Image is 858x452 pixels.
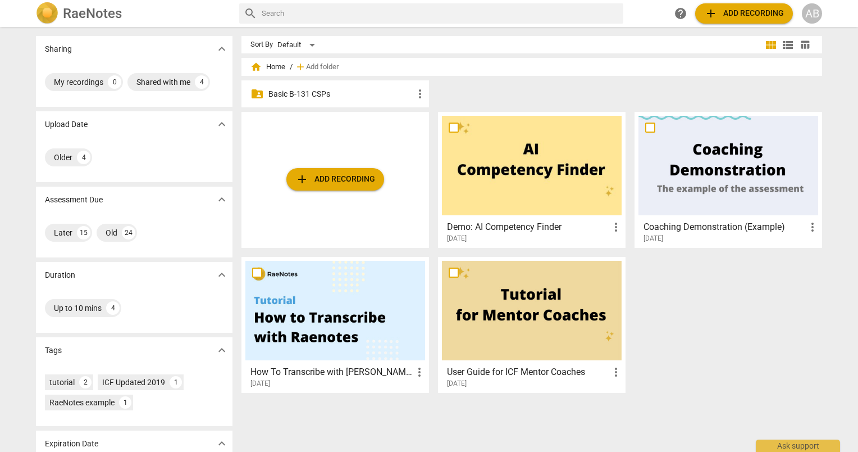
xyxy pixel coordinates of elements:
[764,38,778,52] span: view_module
[704,7,784,20] span: Add recording
[413,365,426,379] span: more_vert
[286,168,384,191] button: Upload
[45,345,62,356] p: Tags
[609,365,623,379] span: more_vert
[79,376,92,388] div: 2
[213,116,230,133] button: Show more
[36,2,230,25] a: LogoRaeNotes
[195,75,208,89] div: 4
[213,435,230,452] button: Show more
[45,194,103,206] p: Assessment Due
[643,220,806,234] h3: Coaching Demonstration (Example)
[45,119,88,130] p: Upload Date
[213,191,230,208] button: Show more
[77,226,90,239] div: 15
[695,3,793,24] button: Upload
[250,61,285,73] span: Home
[781,38,795,52] span: view_list
[290,63,293,71] span: /
[122,226,135,239] div: 24
[54,302,102,314] div: Up to 10 mins
[106,301,120,315] div: 4
[670,3,691,24] a: Help
[250,61,262,73] span: home
[802,3,822,24] button: AB
[806,220,819,234] span: more_vert
[796,37,813,53] button: Table view
[763,37,779,53] button: Tile view
[295,61,306,73] span: add
[306,63,339,71] span: Add folder
[49,377,75,388] div: tutorial
[779,37,796,53] button: List view
[295,173,375,186] span: Add recording
[800,39,810,50] span: table_chart
[447,379,467,388] span: [DATE]
[447,365,609,379] h3: User Guide for ICF Mentor Coaches
[119,396,131,409] div: 1
[170,376,182,388] div: 1
[277,36,319,54] div: Default
[295,173,309,186] span: add
[136,76,190,88] div: Shared with me
[250,40,273,49] div: Sort By
[215,343,229,357] span: expand_more
[54,76,103,88] div: My recordings
[108,75,121,89] div: 0
[49,397,115,408] div: RaeNotes example
[215,268,229,282] span: expand_more
[268,88,413,100] p: Basic B-131 CSPs
[704,7,718,20] span: add
[213,342,230,359] button: Show more
[106,227,117,238] div: Old
[215,193,229,206] span: expand_more
[442,116,622,243] a: Demo: AI Competency Finder[DATE]
[756,440,840,452] div: Ask support
[54,152,72,163] div: Older
[36,2,58,25] img: Logo
[45,43,72,55] p: Sharing
[609,220,623,234] span: more_vert
[262,4,619,22] input: Search
[102,377,165,388] div: ICF Updated 2019
[63,6,122,21] h2: RaeNotes
[638,116,818,243] a: Coaching Demonstration (Example)[DATE]
[45,269,75,281] p: Duration
[447,234,467,243] span: [DATE]
[447,220,609,234] h3: Demo: AI Competency Finder
[54,227,72,238] div: Later
[643,234,663,243] span: [DATE]
[213,266,230,283] button: Show more
[45,438,98,450] p: Expiration Date
[215,42,229,56] span: expand_more
[250,87,264,101] span: folder_shared
[215,437,229,450] span: expand_more
[250,365,413,379] h3: How To Transcribe with RaeNotes
[213,40,230,57] button: Show more
[442,261,622,388] a: User Guide for ICF Mentor Coaches[DATE]
[245,261,425,388] a: How To Transcribe with [PERSON_NAME][DATE]
[413,87,427,101] span: more_vert
[77,151,90,164] div: 4
[215,117,229,131] span: expand_more
[244,7,257,20] span: search
[250,379,270,388] span: [DATE]
[674,7,687,20] span: help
